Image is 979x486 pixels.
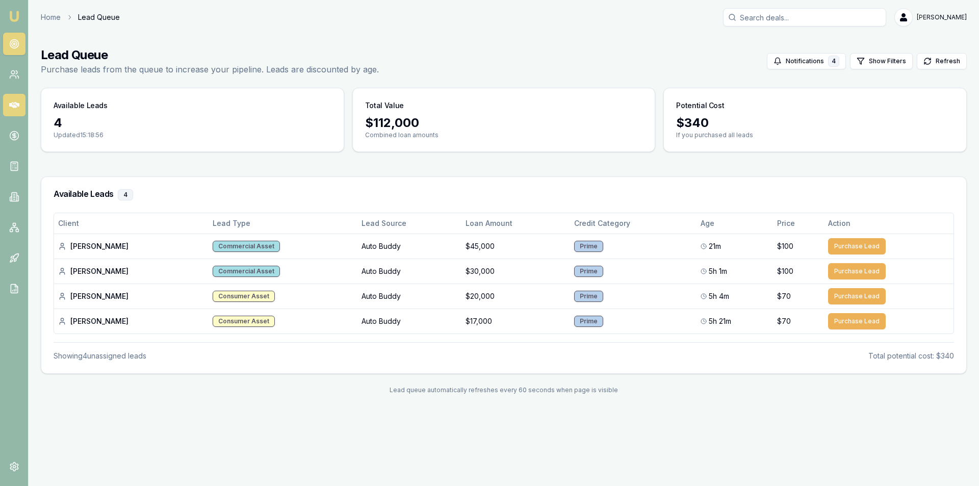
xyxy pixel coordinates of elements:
div: $ 112,000 [365,115,643,131]
div: 4 [54,115,331,131]
div: Commercial Asset [213,241,280,252]
button: Purchase Lead [828,263,886,279]
div: 4 [828,56,839,67]
button: Notifications4 [767,53,846,69]
span: 5h 1m [709,266,727,276]
div: Prime [574,316,603,327]
p: Purchase leads from the queue to increase your pipeline. Leads are discounted by age. [41,63,379,75]
div: Consumer Asset [213,291,275,302]
p: If you purchased all leads [676,131,954,139]
td: Auto Buddy [357,259,462,284]
th: Credit Category [570,213,697,234]
span: 5h 21m [709,316,731,326]
div: Prime [574,291,603,302]
button: Purchase Lead [828,313,886,329]
div: [PERSON_NAME] [58,241,204,251]
td: $20,000 [461,284,570,309]
div: [PERSON_NAME] [58,291,204,301]
div: Commercial Asset [213,266,280,277]
p: Updated 15:18:56 [54,131,331,139]
h3: Available Leads [54,189,954,200]
th: Client [54,213,209,234]
span: [PERSON_NAME] [917,13,967,21]
div: Total potential cost: $340 [868,351,954,361]
td: Auto Buddy [357,234,462,259]
th: Lead Type [209,213,357,234]
th: Lead Source [357,213,462,234]
div: Consumer Asset [213,316,275,327]
div: $ 340 [676,115,954,131]
span: 21m [709,241,721,251]
div: 4 [118,189,133,200]
div: Prime [574,266,603,277]
span: $70 [777,291,791,301]
a: Home [41,12,61,22]
div: Showing 4 unassigned lead s [54,351,146,361]
div: [PERSON_NAME] [58,266,204,276]
td: Auto Buddy [357,284,462,309]
h3: Total Value [365,100,404,111]
span: $70 [777,316,791,326]
input: Search deals [723,8,886,27]
td: $17,000 [461,309,570,334]
span: Lead Queue [78,12,120,22]
h1: Lead Queue [41,47,379,63]
img: emu-icon-u.png [8,10,20,22]
div: [PERSON_NAME] [58,316,204,326]
div: Prime [574,241,603,252]
nav: breadcrumb [41,12,120,22]
h3: Available Leads [54,100,108,111]
td: $30,000 [461,259,570,284]
button: Refresh [917,53,967,69]
button: Show Filters [850,53,913,69]
p: Combined loan amounts [365,131,643,139]
h3: Potential Cost [676,100,724,111]
th: Action [824,213,954,234]
span: $100 [777,241,793,251]
button: Purchase Lead [828,238,886,254]
span: 5h 4m [709,291,729,301]
button: Purchase Lead [828,288,886,304]
th: Loan Amount [461,213,570,234]
th: Age [697,213,773,234]
span: $100 [777,266,793,276]
div: Lead queue automatically refreshes every 60 seconds when page is visible [41,386,967,394]
td: Auto Buddy [357,309,462,334]
th: Price [773,213,824,234]
td: $45,000 [461,234,570,259]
